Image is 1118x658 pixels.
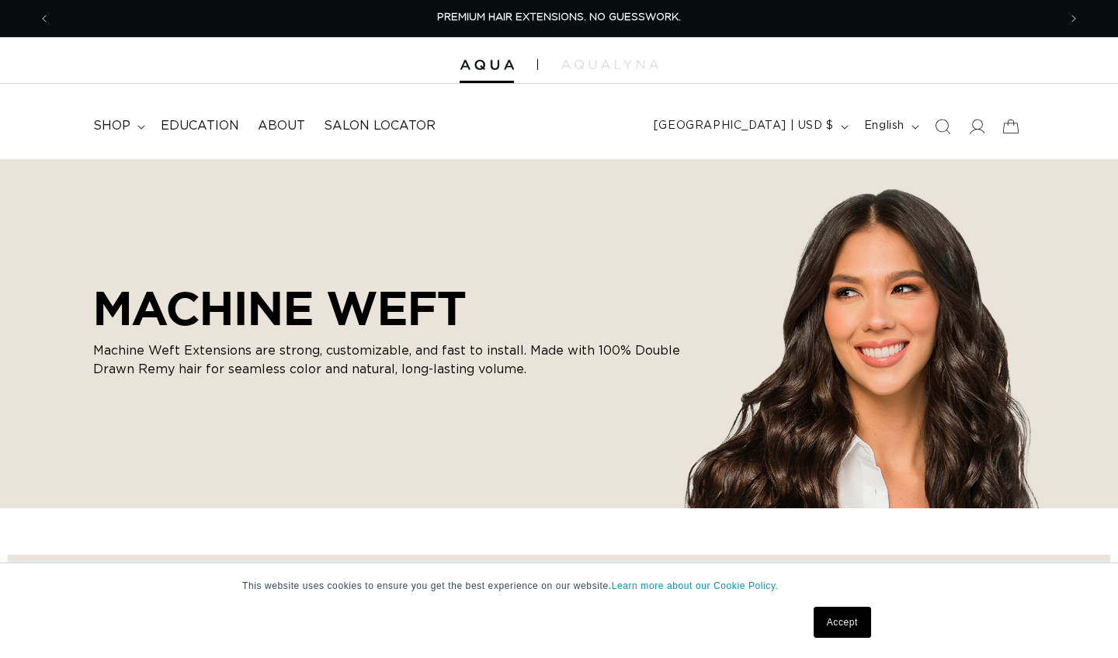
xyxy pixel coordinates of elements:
[161,118,239,134] span: Education
[151,109,248,144] a: Education
[258,118,305,134] span: About
[93,281,683,335] h2: MACHINE WEFT
[814,607,871,638] a: Accept
[612,580,779,591] a: Learn more about our Cookie Policy.
[644,112,855,141] button: [GEOGRAPHIC_DATA] | USD $
[248,109,314,144] a: About
[93,118,130,134] span: shop
[654,118,834,134] span: [GEOGRAPHIC_DATA] | USD $
[925,109,960,144] summary: Search
[27,4,61,33] button: Previous announcement
[561,60,658,69] img: aqualyna.com
[460,60,514,71] img: Aqua Hair Extensions
[314,109,445,144] a: Salon Locator
[437,12,681,23] span: PREMIUM HAIR EXTENSIONS. NO GUESSWORK.
[1057,4,1091,33] button: Next announcement
[84,109,151,144] summary: shop
[242,579,876,593] p: This website uses cookies to ensure you get the best experience on our website.
[864,118,904,134] span: English
[324,118,436,134] span: Salon Locator
[855,112,925,141] button: English
[93,341,683,379] p: Machine Weft Extensions are strong, customizable, and fast to install. Made with 100% Double Draw...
